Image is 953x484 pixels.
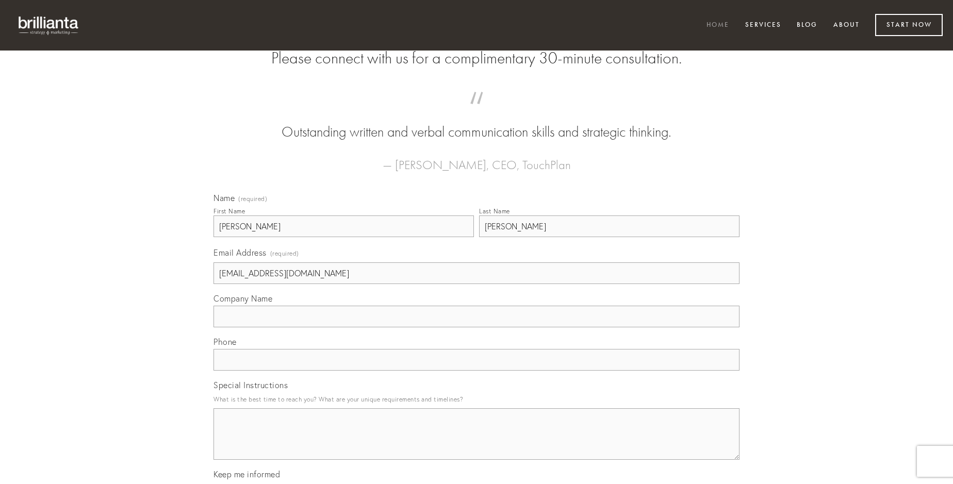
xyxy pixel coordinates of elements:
[213,337,237,347] span: Phone
[270,246,299,260] span: (required)
[213,207,245,215] div: First Name
[213,293,272,304] span: Company Name
[827,17,866,34] a: About
[479,207,510,215] div: Last Name
[790,17,824,34] a: Blog
[238,196,267,202] span: (required)
[213,380,288,390] span: Special Instructions
[738,17,788,34] a: Services
[213,48,740,68] h2: Please connect with us for a complimentary 30-minute consultation.
[10,10,88,40] img: brillianta - research, strategy, marketing
[213,247,267,258] span: Email Address
[213,193,235,203] span: Name
[875,14,943,36] a: Start Now
[230,142,723,175] figcaption: — [PERSON_NAME], CEO, TouchPlan
[230,102,723,142] blockquote: Outstanding written and verbal communication skills and strategic thinking.
[700,17,736,34] a: Home
[213,469,280,479] span: Keep me informed
[230,102,723,122] span: “
[213,392,740,406] p: What is the best time to reach you? What are your unique requirements and timelines?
